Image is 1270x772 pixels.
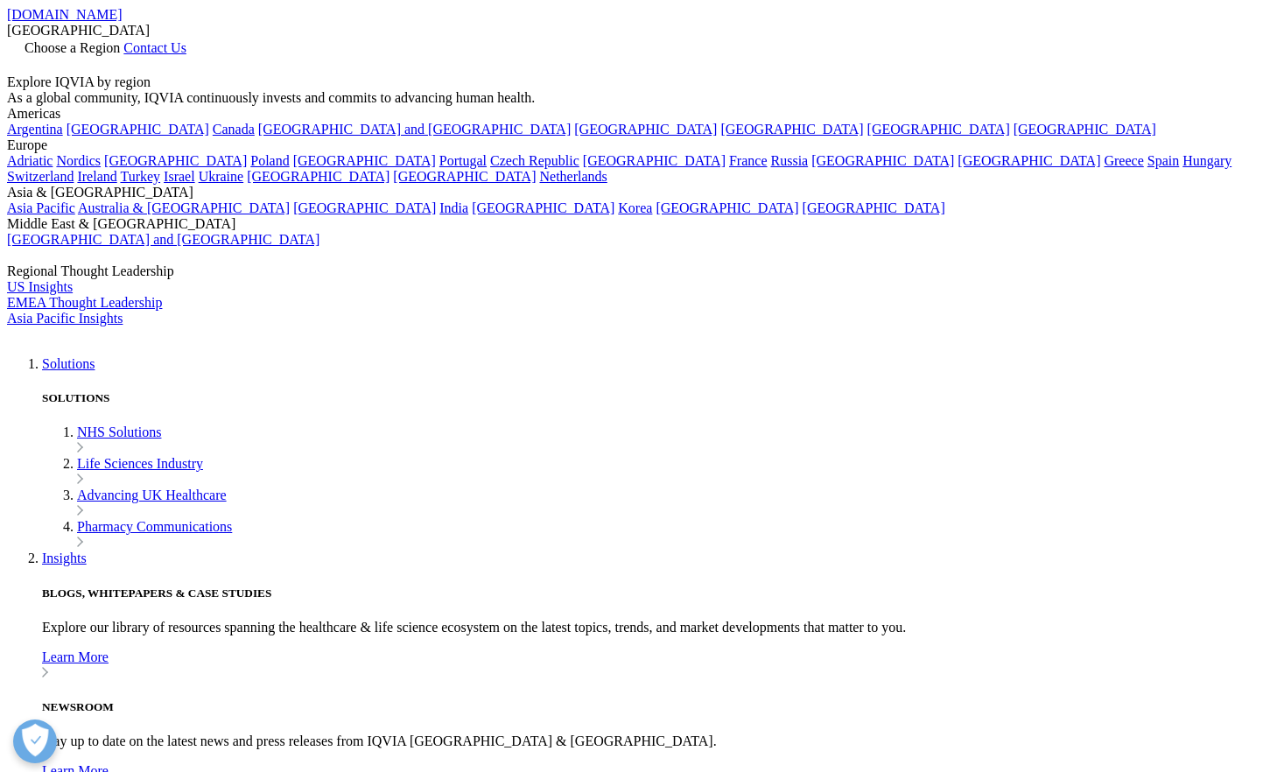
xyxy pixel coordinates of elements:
a: NHS Solutions [77,425,161,439]
div: Explore IQVIA by region [7,74,1263,90]
a: [GEOGRAPHIC_DATA] [583,153,726,168]
a: [GEOGRAPHIC_DATA] [293,200,436,215]
div: [GEOGRAPHIC_DATA] [7,23,1263,39]
a: Learn More [42,649,1263,681]
div: Asia & [GEOGRAPHIC_DATA] [7,185,1263,200]
a: Canada [213,122,255,137]
a: Insights [42,551,87,565]
div: Middle East & [GEOGRAPHIC_DATA] [7,216,1263,232]
a: Poland [250,153,289,168]
div: Regional Thought Leadership [7,263,1263,279]
a: [GEOGRAPHIC_DATA] [803,200,945,215]
h5: BLOGS, WHITEPAPERS & CASE STUDIES [42,586,1263,600]
a: EMEA Thought Leadership [7,295,162,310]
p: Explore our library of resources spanning the healthcare & life science ecosystem on the latest t... [42,620,1263,635]
a: France [729,153,768,168]
a: India [439,200,468,215]
a: [GEOGRAPHIC_DATA] [67,122,209,137]
a: [GEOGRAPHIC_DATA] [574,122,717,137]
a: [DOMAIN_NAME] [7,7,123,22]
p: Stay up to date on the latest news and press releases from IQVIA [GEOGRAPHIC_DATA] & [GEOGRAPHIC_... [42,733,1263,749]
a: Switzerland [7,169,74,184]
a: Israel [164,169,195,184]
a: US Insights [7,279,73,294]
a: [GEOGRAPHIC_DATA] [720,122,863,137]
a: Korea [618,200,652,215]
a: Advancing UK Healthcare [77,488,227,502]
a: [GEOGRAPHIC_DATA] [656,200,798,215]
a: Adriatic [7,153,53,168]
a: Portugal [439,153,487,168]
a: Ukraine [199,169,244,184]
a: Asia Pacific Insights [7,311,123,326]
a: Pharmacy Communications [77,519,232,534]
div: Europe [7,137,1263,153]
a: Netherlands [539,169,607,184]
a: Australia & [GEOGRAPHIC_DATA] [78,200,290,215]
div: As a global community, IQVIA continuously invests and commits to advancing human health. [7,90,1263,106]
a: [GEOGRAPHIC_DATA] [472,200,614,215]
a: Hungary [1182,153,1231,168]
h5: SOLUTIONS [42,391,1263,405]
a: Contact Us [123,40,186,55]
a: Spain [1147,153,1179,168]
a: Asia Pacific [7,200,75,215]
a: Ireland [77,169,116,184]
span: Choose a Region [25,40,120,55]
a: Nordics [56,153,101,168]
a: [GEOGRAPHIC_DATA] [104,153,247,168]
h5: NEWSROOM [42,700,1263,714]
a: Czech Republic [490,153,579,168]
button: 優先設定センターを開く [13,719,57,763]
a: [GEOGRAPHIC_DATA] [247,169,389,184]
a: [GEOGRAPHIC_DATA] [811,153,954,168]
a: Argentina [7,122,63,137]
a: [GEOGRAPHIC_DATA] and [GEOGRAPHIC_DATA] [258,122,571,137]
a: [GEOGRAPHIC_DATA] [867,122,1010,137]
a: Russia [771,153,809,168]
a: [GEOGRAPHIC_DATA] [293,153,436,168]
a: [GEOGRAPHIC_DATA] [1014,122,1156,137]
div: Americas [7,106,1263,122]
a: Solutions [42,356,95,371]
a: Greece [1104,153,1143,168]
a: [GEOGRAPHIC_DATA] [958,153,1100,168]
a: Life Sciences Industry [77,456,203,471]
a: [GEOGRAPHIC_DATA] and [GEOGRAPHIC_DATA] [7,232,319,247]
a: Turkey [120,169,160,184]
a: [GEOGRAPHIC_DATA] [393,169,536,184]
